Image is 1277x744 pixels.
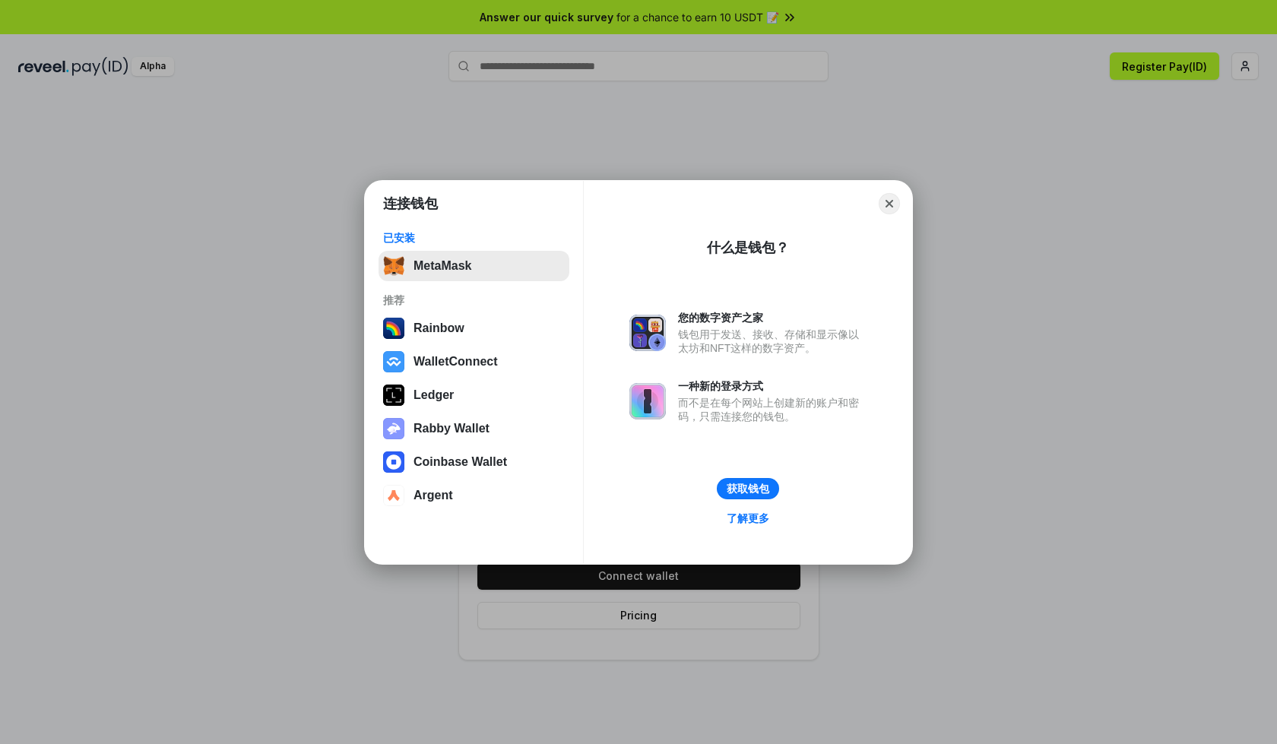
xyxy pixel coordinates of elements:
[678,379,867,393] div: 一种新的登录方式
[879,193,900,214] button: Close
[707,239,789,257] div: 什么是钱包？
[383,385,404,406] img: svg+xml,%3Csvg%20xmlns%3D%22http%3A%2F%2Fwww.w3.org%2F2000%2Fsvg%22%20width%3D%2228%22%20height%3...
[383,255,404,277] img: svg+xml,%3Csvg%20fill%3D%22none%22%20height%3D%2233%22%20viewBox%3D%220%200%2035%2033%22%20width%...
[383,418,404,439] img: svg+xml,%3Csvg%20xmlns%3D%22http%3A%2F%2Fwww.w3.org%2F2000%2Fsvg%22%20fill%3D%22none%22%20viewBox...
[383,485,404,506] img: svg+xml,%3Csvg%20width%3D%2228%22%20height%3D%2228%22%20viewBox%3D%220%200%2028%2028%22%20fill%3D...
[379,413,569,444] button: Rabby Wallet
[717,478,779,499] button: 获取钱包
[678,396,867,423] div: 而不是在每个网站上创建新的账户和密码，只需连接您的钱包。
[414,259,471,273] div: MetaMask
[629,315,666,351] img: svg+xml,%3Csvg%20xmlns%3D%22http%3A%2F%2Fwww.w3.org%2F2000%2Fsvg%22%20fill%3D%22none%22%20viewBox...
[383,451,404,473] img: svg+xml,%3Csvg%20width%3D%2228%22%20height%3D%2228%22%20viewBox%3D%220%200%2028%2028%22%20fill%3D...
[414,388,454,402] div: Ledger
[383,231,565,245] div: 已安装
[383,195,438,213] h1: 连接钱包
[379,347,569,377] button: WalletConnect
[379,447,569,477] button: Coinbase Wallet
[414,422,490,435] div: Rabby Wallet
[727,482,769,495] div: 获取钱包
[379,380,569,410] button: Ledger
[383,293,565,307] div: 推荐
[379,313,569,344] button: Rainbow
[383,351,404,372] img: svg+xml,%3Csvg%20width%3D%2228%22%20height%3D%2228%22%20viewBox%3D%220%200%2028%2028%22%20fill%3D...
[414,489,453,502] div: Argent
[379,480,569,511] button: Argent
[414,355,498,369] div: WalletConnect
[718,508,778,528] a: 了解更多
[678,311,867,325] div: 您的数字资产之家
[727,511,769,525] div: 了解更多
[383,318,404,339] img: svg+xml,%3Csvg%20width%3D%22120%22%20height%3D%22120%22%20viewBox%3D%220%200%20120%20120%22%20fil...
[629,383,666,419] img: svg+xml,%3Csvg%20xmlns%3D%22http%3A%2F%2Fwww.w3.org%2F2000%2Fsvg%22%20fill%3D%22none%22%20viewBox...
[414,321,464,335] div: Rainbow
[678,328,867,355] div: 钱包用于发送、接收、存储和显示像以太坊和NFT这样的数字资产。
[414,455,507,469] div: Coinbase Wallet
[379,251,569,281] button: MetaMask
